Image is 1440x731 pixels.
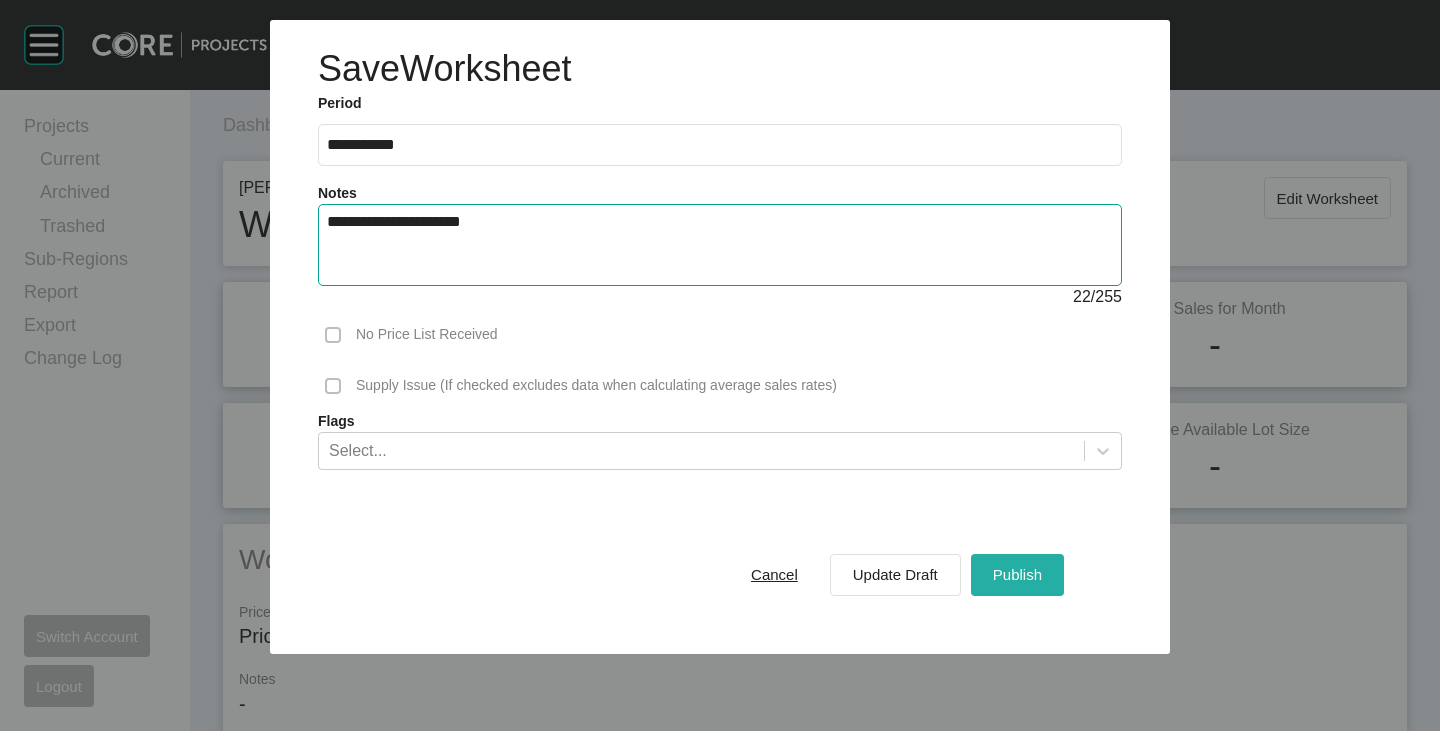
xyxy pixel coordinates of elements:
p: Supply Issue (If checked excludes data when calculating average sales rates) [356,376,837,396]
label: Flags [318,412,1122,432]
span: Update Draft [853,566,938,583]
h1: Save Worksheet [318,44,571,94]
button: Publish [971,554,1064,596]
div: Select... [329,439,387,461]
button: Cancel [729,554,820,596]
label: Period [318,94,1122,114]
button: Update Draft [830,554,961,596]
span: Publish [993,566,1042,583]
div: / 255 [318,286,1122,308]
span: 22 [1073,288,1091,305]
span: Cancel [751,566,798,583]
p: No Price List Received [356,325,498,345]
label: Notes [318,185,357,201]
